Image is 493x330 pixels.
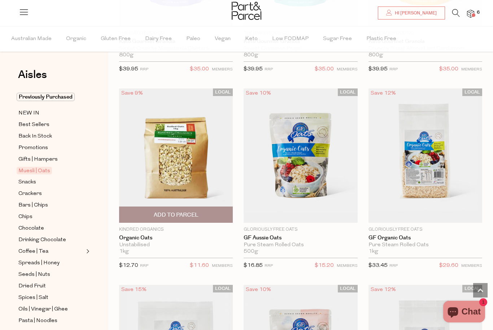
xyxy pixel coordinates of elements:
p: Kindred Organics [119,226,233,233]
a: Chips [18,212,84,221]
small: RRP [265,68,273,71]
a: GF Aussie Oats [244,235,357,241]
span: Dairy Free [145,26,172,52]
a: Best Sellers [18,120,84,129]
span: Chocolate [18,224,44,233]
small: MEMBERS [212,68,233,71]
span: $29.60 [439,261,458,270]
span: LOCAL [462,88,482,96]
div: Save 12% [368,88,398,98]
img: GF Organic Oats [368,88,482,223]
a: Aisles [18,69,47,87]
span: LOCAL [462,285,482,292]
small: MEMBERS [461,68,482,71]
span: LOCAL [338,88,358,96]
a: Spices | Salt [18,293,84,302]
a: Snacks [18,178,84,187]
span: LOCAL [338,285,358,292]
span: Organic [66,26,86,52]
span: Bars | Chips [18,201,48,210]
small: MEMBERS [212,264,233,268]
span: Gluten Free [101,26,131,52]
span: 1kg [119,248,129,255]
span: Coffee | Tea [18,247,48,256]
span: 1kg [368,248,378,255]
button: Expand/Collapse Coffee | Tea [84,247,90,256]
span: Paleo [186,26,200,52]
span: Crackers [18,190,42,198]
span: Snacks [18,178,36,187]
a: 6 [467,10,474,17]
span: 800g [368,52,383,58]
div: Save 15% [119,285,149,295]
inbox-online-store-chat: Shopify online store chat [441,301,487,324]
span: $39.95 [119,66,138,72]
p: Gloriously Free Oats [244,226,357,233]
div: Pure Steam Rolled Oats [368,242,482,248]
a: Drinking Chocolate [18,235,84,244]
span: Drinking Chocolate [18,236,66,244]
span: Dried Fruit [18,282,46,291]
span: Previously Purchased [17,93,75,101]
a: Promotions [18,143,84,152]
span: 800g [119,52,134,58]
a: GF Organic Oats [368,235,482,241]
div: Save 12% [368,285,398,295]
small: RRP [140,264,148,268]
span: 6 [475,9,481,16]
span: 800g [244,52,258,58]
span: Gifts | Hampers [18,155,58,164]
a: Organic Oats [119,235,233,241]
span: Vegan [215,26,231,52]
span: Pasta | Noodles [18,317,57,325]
a: Oils | Vinegar | Ghee [18,305,84,314]
span: Aisles [18,67,47,83]
span: Australian Made [11,26,52,52]
a: Spreads | Honey [18,259,84,268]
span: Seeds | Nuts [18,270,50,279]
a: Gifts | Hampers [18,155,84,164]
div: Save 9% [119,88,145,98]
div: Unstabilised [119,242,233,248]
small: MEMBERS [337,68,358,71]
a: Dried Fruit [18,282,84,291]
a: Pasta | Noodles [18,316,84,325]
span: Hi [PERSON_NAME] [393,10,437,16]
a: Muesli | Oats [18,166,84,175]
span: Plastic Free [366,26,396,52]
span: $15.20 [315,261,334,270]
span: Keto [245,26,258,52]
span: Oils | Vinegar | Ghee [18,305,68,314]
small: MEMBERS [337,264,358,268]
a: NEW IN [18,109,84,118]
span: Back In Stock [18,132,52,141]
a: Coffee | Tea [18,247,84,256]
small: RRP [140,68,148,71]
a: Chocolate [18,224,84,233]
span: $35.00 [439,65,458,74]
span: Add To Parcel [154,211,198,219]
span: $33.45 [368,263,388,268]
span: $12.70 [119,263,138,268]
small: MEMBERS [461,264,482,268]
a: Previously Purchased [18,93,84,101]
small: RRP [389,68,398,71]
span: Best Sellers [18,121,49,129]
a: Back In Stock [18,132,84,141]
img: GF Aussie Oats [244,88,357,223]
span: Muesli | Oats [17,167,52,174]
span: Spices | Salt [18,294,48,302]
a: Seeds | Nuts [18,270,84,279]
span: $39.95 [244,66,263,72]
span: 500g [244,248,258,255]
button: Add To Parcel [119,207,233,223]
img: Part&Parcel [232,2,261,20]
img: Organic Oats [119,88,233,223]
span: $35.00 [190,65,209,74]
a: Bars | Chips [18,201,84,210]
span: Spreads | Honey [18,259,60,268]
a: Hi [PERSON_NAME] [378,6,445,19]
span: NEW IN [18,109,39,118]
span: LOCAL [213,88,233,96]
span: $39.95 [368,66,388,72]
